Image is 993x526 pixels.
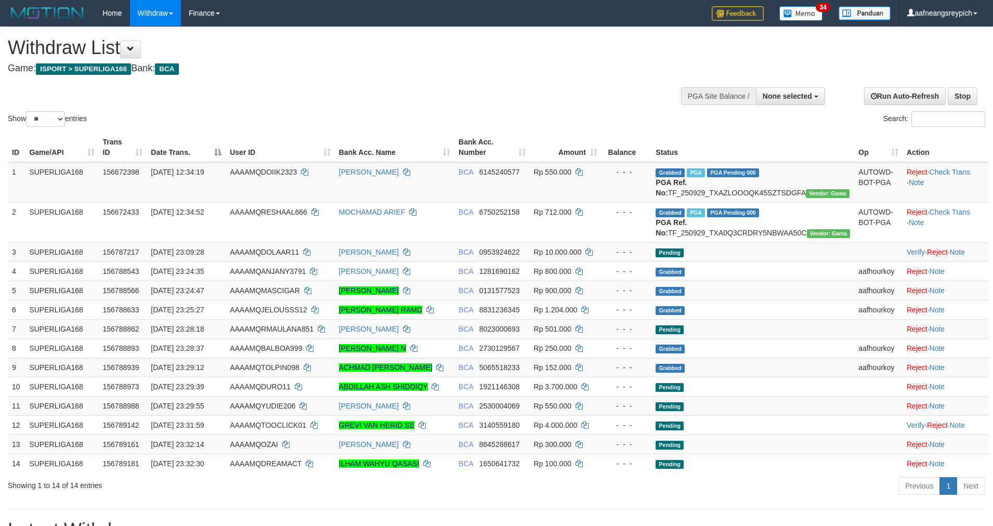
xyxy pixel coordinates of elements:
td: SUPERLIGA168 [25,300,98,319]
td: TF_250929_TXA0Q3CRDRY5NBWAA50C [651,202,854,242]
td: SUPERLIGA168 [25,242,98,261]
th: Amount: activate to sort column ascending [530,133,602,162]
td: 11 [8,396,25,415]
span: Pending [656,441,684,450]
span: AAAAMQANJANY3791 [230,267,306,275]
td: SUPERLIGA168 [25,358,98,377]
span: ISPORT > SUPERLIGA168 [36,63,131,75]
span: Copy 1921146308 to clipboard [479,383,520,391]
a: Reject [907,325,927,333]
span: BCA [459,168,473,176]
td: 3 [8,242,25,261]
td: aafhourkoy [854,281,903,300]
span: BCA [459,459,473,468]
span: Rp 712.000 [534,208,571,216]
a: [PERSON_NAME] [339,267,399,275]
a: Reject [907,168,927,176]
td: · [903,261,989,281]
span: AAAAMQJELOUSSS12 [230,306,307,314]
span: [DATE] 23:29:55 [151,402,204,410]
a: Note [930,325,945,333]
span: Grabbed [656,168,685,177]
td: · · [903,415,989,435]
span: BCA [459,421,473,429]
span: BCA [459,208,473,216]
a: Reject [907,363,927,372]
a: Reject [907,267,927,275]
a: Note [930,363,945,372]
span: [DATE] 23:32:14 [151,440,204,449]
div: - - - [606,305,647,315]
a: Reject [907,402,927,410]
a: Verify [907,421,925,429]
td: 4 [8,261,25,281]
td: 6 [8,300,25,319]
span: [DATE] 23:24:35 [151,267,204,275]
span: 156788633 [103,306,139,314]
th: Game/API: activate to sort column ascending [25,133,98,162]
a: [PERSON_NAME] [339,286,399,295]
a: Reject [927,421,948,429]
td: aafhourkoy [854,261,903,281]
span: AAAAMQRMAULANA851 [230,325,313,333]
span: [DATE] 12:34:52 [151,208,204,216]
span: Copy 3140559180 to clipboard [479,421,520,429]
th: Status [651,133,854,162]
span: Grabbed [656,287,685,296]
span: 156787217 [103,248,139,256]
a: Next [957,477,985,495]
td: 13 [8,435,25,454]
td: · [903,281,989,300]
div: - - - [606,324,647,334]
td: TF_250929_TXAZLOOOQK45SZTSDGFA [651,162,854,203]
span: Rp 3.700.000 [534,383,578,391]
span: 34 [816,3,830,12]
div: - - - [606,382,647,392]
span: Rp 10.000.000 [534,248,582,256]
span: Marked by aafsoycanthlai [687,208,705,217]
span: AAAAMQOZAI [230,440,278,449]
span: Grabbed [656,364,685,373]
span: Pending [656,460,684,469]
span: PGA Pending [707,168,759,177]
a: [PERSON_NAME] [339,168,399,176]
span: [DATE] 23:24:47 [151,286,204,295]
td: · · [903,162,989,203]
span: [DATE] 23:31:59 [151,421,204,429]
span: Marked by aafsoycanthlai [687,168,705,177]
span: Copy 5065518233 to clipboard [479,363,520,372]
th: Date Trans.: activate to sort column descending [147,133,226,162]
div: Showing 1 to 14 of 14 entries [8,476,406,491]
div: - - - [606,343,647,353]
span: BCA [459,344,473,352]
a: Note [930,459,945,468]
span: BCA [155,63,178,75]
span: AAAAMQDREAMACT [230,459,302,468]
span: 156789161 [103,440,139,449]
a: Reject [907,383,927,391]
span: 156788988 [103,402,139,410]
span: Copy 6750252158 to clipboard [479,208,520,216]
span: Rp 100.000 [534,459,571,468]
span: 156672433 [103,208,139,216]
span: AAAAMQMASCIGAR [230,286,300,295]
td: aafhourkoy [854,338,903,358]
div: - - - [606,420,647,430]
div: - - - [606,362,647,373]
label: Show entries [8,111,87,127]
a: Note [949,421,965,429]
a: Note [909,178,924,187]
a: Note [930,286,945,295]
span: AAAAMQTOLPIN098 [230,363,299,372]
span: Copy 2730129567 to clipboard [479,344,520,352]
a: Check Trans [930,208,971,216]
b: PGA Ref. No: [656,178,687,197]
span: Copy 8023000693 to clipboard [479,325,520,333]
span: [DATE] 23:28:18 [151,325,204,333]
span: 156788543 [103,267,139,275]
span: Pending [656,402,684,411]
a: Run Auto-Refresh [864,87,946,105]
td: SUPERLIGA168 [25,415,98,435]
span: 156789181 [103,459,139,468]
div: - - - [606,401,647,411]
